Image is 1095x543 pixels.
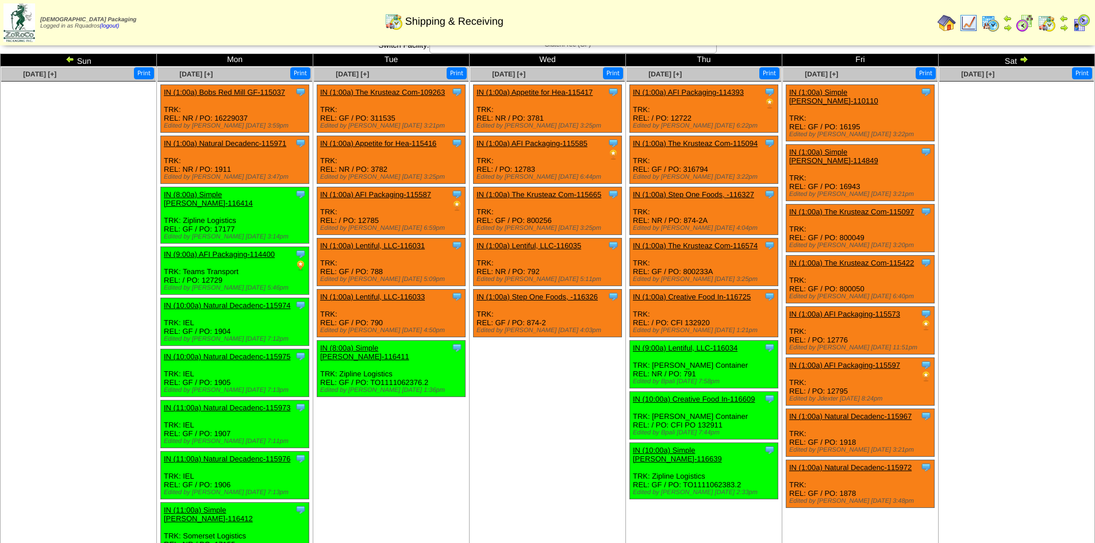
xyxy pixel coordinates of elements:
img: PO [920,371,932,382]
a: IN (1:00a) AFI Packaging-115585 [477,139,587,148]
div: Edited by [PERSON_NAME] [DATE] 1:36pm [320,387,465,394]
img: PO [764,98,775,109]
a: IN (1:00a) Lentiful, LLC-116031 [320,241,425,250]
img: arrowright.gif [1059,23,1069,32]
a: IN (1:00a) Simple [PERSON_NAME]-114849 [789,148,878,165]
div: Edited by [PERSON_NAME] [DATE] 3:25pm [320,174,465,180]
div: TRK: REL: GF / PO: 1878 [786,460,935,508]
a: IN (11:00a) Simple [PERSON_NAME]-116412 [164,506,253,523]
a: [DATE] [+] [492,70,525,78]
div: TRK: REL: GF / PO: 800233A [630,238,778,286]
img: calendarinout.gif [1038,14,1056,32]
a: IN (1:00a) Creative Food In-116725 [633,292,751,301]
td: Sat [939,54,1095,67]
div: Edited by [PERSON_NAME] [DATE] 3:21pm [789,191,934,198]
div: Edited by [PERSON_NAME] [DATE] 7:13pm [164,489,309,496]
button: Print [1072,67,1092,79]
div: Edited by [PERSON_NAME] [DATE] 6:44pm [477,174,621,180]
div: TRK: REL: / PO: 12776 [786,307,935,355]
button: Print [759,67,779,79]
div: Edited by Bpali [DATE] 7:44pm [633,429,778,436]
div: TRK: REL: / PO: 12783 [474,136,622,184]
a: IN (1:00a) Lentiful, LLC-116033 [320,292,425,301]
div: Edited by [PERSON_NAME] [DATE] 11:51pm [789,344,934,351]
a: IN (10:00a) Creative Food In-116609 [633,395,755,403]
div: Edited by [PERSON_NAME] [DATE] 3:22pm [633,174,778,180]
div: TRK: REL: GF / PO: 316794 [630,136,778,184]
img: Tooltip [295,453,306,464]
a: IN (1:00a) The Krusteaz Com-109263 [320,88,445,97]
span: [DEMOGRAPHIC_DATA] Packaging [40,17,136,23]
img: Tooltip [764,240,775,251]
img: zoroco-logo-small.webp [3,3,35,42]
div: TRK: REL: GF / PO: 790 [317,290,466,337]
a: IN (10:00a) Natural Decadenc-115974 [164,301,290,310]
a: IN (10:00a) Simple [PERSON_NAME]-116639 [633,446,722,463]
a: IN (11:00a) Natural Decadenc-115973 [164,403,290,412]
a: IN (1:00a) Bobs Red Mill GF-115037 [164,88,285,97]
img: Tooltip [608,291,619,302]
a: IN (8:00a) Simple [PERSON_NAME]-116414 [164,190,253,207]
a: IN (1:00a) Simple [PERSON_NAME]-110110 [789,88,878,105]
div: Edited by [PERSON_NAME] [DATE] 3:20pm [789,242,934,249]
button: Print [447,67,467,79]
div: TRK: REL: NR / PO: 1911 [161,136,309,184]
img: Tooltip [920,308,932,319]
button: Print [134,67,154,79]
div: TRK: Zipline Logistics REL: GF / PO: TO1111062376.2 [317,341,466,397]
div: Edited by [PERSON_NAME] [DATE] 7:11pm [164,438,309,445]
span: [DATE] [+] [23,70,56,78]
div: Edited by [PERSON_NAME] [DATE] 5:11pm [477,276,621,283]
img: Tooltip [920,146,932,157]
a: IN (1:00a) AFI Packaging-115597 [789,361,900,369]
span: [DATE] [+] [805,70,838,78]
div: TRK: REL: GF / PO: 874-2 [474,290,622,337]
a: IN (1:00a) Natural Decadenc-115971 [164,139,286,148]
button: Print [916,67,936,79]
a: IN (1:00a) The Krusteaz Com-115097 [789,207,914,216]
div: Edited by [PERSON_NAME] [DATE] 3:25pm [633,276,778,283]
a: IN (1:00a) The Krusteaz Com-115094 [633,139,758,148]
img: calendarinout.gif [385,12,403,30]
img: PO [920,319,932,331]
div: TRK: Teams Transport REL: / PO: 12729 [161,247,309,295]
div: TRK: REL: GF / PO: 16943 [786,145,935,201]
div: TRK: REL: / PO: CFI 132920 [630,290,778,337]
a: (logout) [99,23,119,29]
img: Tooltip [295,504,306,515]
a: IN (1:00a) Natural Decadenc-115972 [789,463,912,472]
td: Thu [626,54,782,67]
img: Tooltip [295,402,306,413]
img: arrowleft.gif [1003,14,1012,23]
img: Tooltip [764,291,775,302]
a: IN (1:00a) The Krusteaz Com-116574 [633,241,758,250]
div: Edited by Bpali [DATE] 7:58pm [633,378,778,385]
img: Tooltip [451,240,463,251]
img: calendarblend.gif [1016,14,1034,32]
a: IN (9:00a) AFI Packaging-114400 [164,250,275,259]
div: TRK: REL: / PO: 12795 [786,358,935,406]
img: Tooltip [608,137,619,149]
img: Tooltip [295,137,306,149]
img: Tooltip [608,86,619,98]
span: [DATE] [+] [648,70,682,78]
div: TRK: IEL REL: GF / PO: 1905 [161,349,309,397]
div: Edited by [PERSON_NAME] [DATE] 7:13pm [164,387,309,394]
div: Edited by [PERSON_NAME] [DATE] 3:25pm [477,225,621,232]
div: Edited by [PERSON_NAME] [DATE] 3:21pm [320,122,465,129]
div: TRK: REL: GF / PO: 800050 [786,256,935,303]
td: Fri [782,54,939,67]
div: TRK: [PERSON_NAME] Container REL: NR / PO: 791 [630,341,778,388]
div: TRK: REL: NR / PO: 16229037 [161,85,309,133]
div: TRK: REL: NR / PO: 3781 [474,85,622,133]
img: Tooltip [295,351,306,362]
img: home.gif [938,14,956,32]
a: IN (1:00a) Step One Foods, -116327 [633,190,754,199]
td: Wed [470,54,626,67]
a: IN (8:00a) Simple [PERSON_NAME]-116411 [320,344,409,361]
a: IN (1:00a) Step One Foods, -116326 [477,292,598,301]
button: Print [290,67,310,79]
a: [DATE] [+] [336,70,369,78]
a: [DATE] [+] [961,70,994,78]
